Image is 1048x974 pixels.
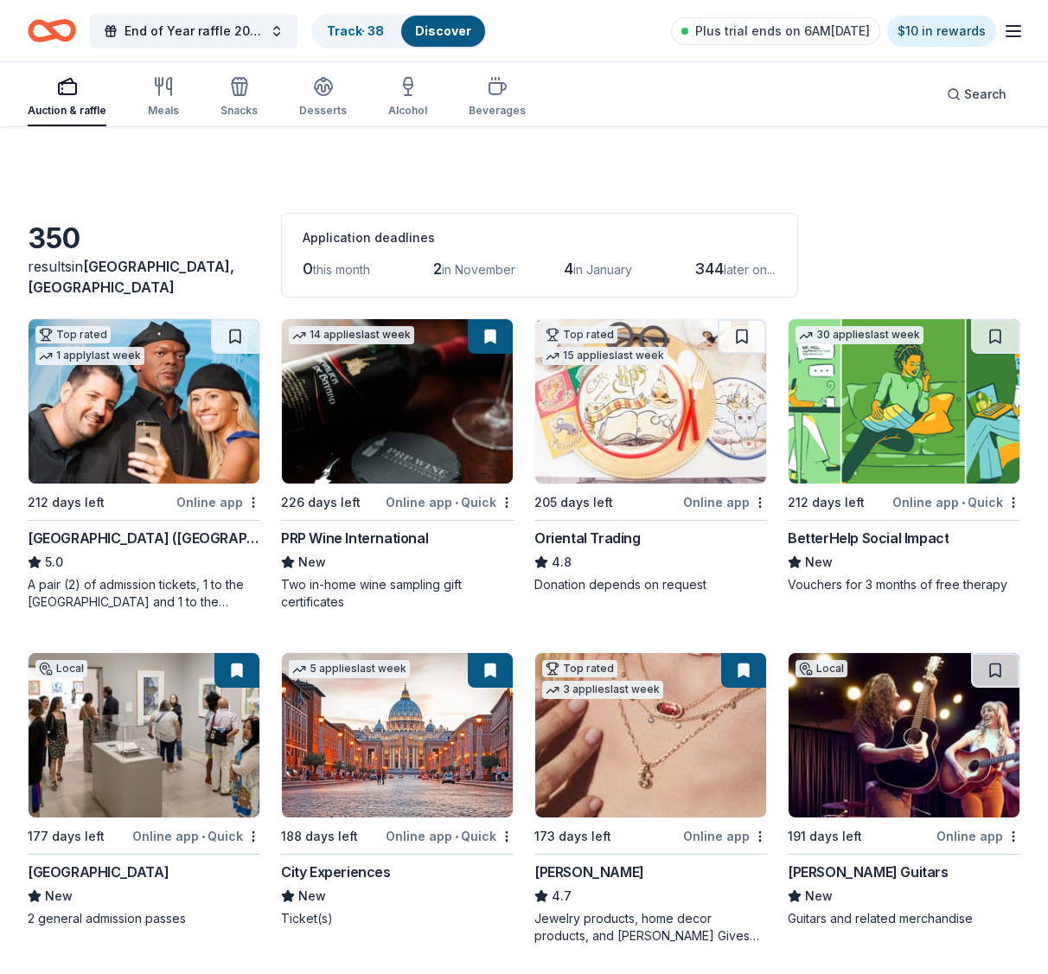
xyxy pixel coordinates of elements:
[28,826,105,847] div: 177 days left
[789,319,1019,484] img: Image for BetterHelp Social Impact
[534,652,767,945] a: Image for Kendra ScottTop rated3 applieslast week173 days leftOnline app[PERSON_NAME]4.7Jewelry p...
[299,69,347,126] button: Desserts
[788,910,1020,927] div: Guitars and related merchandise
[28,652,260,927] a: Image for San Diego Museum of ArtLocal177 days leftOnline app•Quick[GEOGRAPHIC_DATA]New2 general ...
[281,910,514,927] div: Ticket(s)
[281,576,514,611] div: Two in-home wine sampling gift certificates
[281,528,428,548] div: PRP Wine International
[788,492,865,513] div: 212 days left
[281,318,514,611] a: Image for PRP Wine International14 applieslast week226 days leftOnline app•QuickPRP Wine Internat...
[299,104,347,118] div: Desserts
[534,910,767,945] div: Jewelry products, home decor products, and [PERSON_NAME] Gives Back event in-store or online (or ...
[28,528,260,548] div: [GEOGRAPHIC_DATA] ([GEOGRAPHIC_DATA])
[220,69,258,126] button: Snacks
[29,319,259,484] img: Image for Hollywood Wax Museum (Hollywood)
[28,69,106,126] button: Auction & raffle
[313,262,370,277] span: this month
[552,552,572,573] span: 4.8
[388,104,427,118] div: Alcohol
[289,660,410,678] div: 5 applies last week
[962,496,965,509] span: •
[35,326,111,343] div: Top rated
[695,21,870,42] span: Plus trial ends on 6AM[DATE]
[282,653,513,817] img: Image for City Experiences
[671,17,880,45] a: Plus trial ends on 6AM[DATE]
[788,862,949,882] div: [PERSON_NAME] Guitars
[789,653,1019,817] img: Image for Taylor Guitars
[281,862,391,882] div: City Experiences
[28,258,234,296] span: in
[796,326,923,344] div: 30 applies last week
[564,260,573,278] span: 4
[683,825,767,847] div: Online app
[469,104,526,118] div: Beverages
[415,23,471,38] a: Discover
[148,69,179,126] button: Meals
[724,262,775,277] span: later on...
[298,552,326,573] span: New
[35,347,144,365] div: 1 apply last week
[28,862,169,882] div: [GEOGRAPHIC_DATA]
[442,262,515,277] span: in November
[281,826,358,847] div: 188 days left
[148,104,179,118] div: Meals
[542,660,617,677] div: Top rated
[45,886,73,907] span: New
[28,576,260,611] div: A pair (2) of admission tickets, 1 to the [GEOGRAPHIC_DATA] and 1 to the [GEOGRAPHIC_DATA]
[282,319,513,484] img: Image for PRP Wine International
[28,10,76,51] a: Home
[132,825,260,847] div: Online app Quick
[303,260,313,278] span: 0
[683,491,767,513] div: Online app
[788,826,862,847] div: 191 days left
[788,576,1020,593] div: Vouchers for 3 months of free therapy
[552,886,572,907] span: 4.7
[469,69,526,126] button: Beverages
[534,318,767,593] a: Image for Oriental TradingTop rated15 applieslast week205 days leftOnline appOriental Trading4.8D...
[455,496,458,509] span: •
[534,826,611,847] div: 173 days left
[388,69,427,126] button: Alcohol
[788,652,1020,927] a: Image for Taylor GuitarsLocal191 days leftOnline app[PERSON_NAME] GuitarsNewGuitars and related m...
[45,552,63,573] span: 5.0
[534,492,613,513] div: 205 days left
[28,258,234,296] span: [GEOGRAPHIC_DATA], [GEOGRAPHIC_DATA]
[176,491,260,513] div: Online app
[805,552,833,573] span: New
[534,862,644,882] div: [PERSON_NAME]
[281,652,514,927] a: Image for City Experiences5 applieslast week188 days leftOnline app•QuickCity ExperiencesNewTicke...
[936,825,1020,847] div: Online app
[542,681,663,699] div: 3 applies last week
[933,77,1020,112] button: Search
[29,653,259,817] img: Image for San Diego Museum of Art
[534,528,641,548] div: Oriental Trading
[35,660,87,677] div: Local
[796,660,847,677] div: Local
[28,221,260,256] div: 350
[28,492,105,513] div: 212 days left
[303,227,776,248] div: Application deadlines
[534,576,767,593] div: Donation depends on request
[311,14,487,48] button: Track· 38Discover
[289,326,414,344] div: 14 applies last week
[28,910,260,927] div: 2 general admission passes
[386,491,514,513] div: Online app Quick
[788,528,949,548] div: BetterHelp Social Impact
[892,491,1020,513] div: Online app Quick
[28,104,106,118] div: Auction & raffle
[788,318,1020,593] a: Image for BetterHelp Social Impact30 applieslast week212 days leftOnline app•QuickBetterHelp Soci...
[573,262,632,277] span: in January
[281,492,361,513] div: 226 days left
[298,886,326,907] span: New
[28,318,260,611] a: Image for Hollywood Wax Museum (Hollywood)Top rated1 applylast week212 days leftOnline app[GEOGRA...
[805,886,833,907] span: New
[28,256,260,298] div: results
[535,319,766,484] img: Image for Oriental Trading
[535,653,766,817] img: Image for Kendra Scott
[542,326,617,343] div: Top rated
[964,84,1006,105] span: Search
[327,23,384,38] a: Track· 38
[125,21,263,42] span: End of Year raffle 2026
[887,16,996,47] a: $10 in rewards
[201,830,205,843] span: •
